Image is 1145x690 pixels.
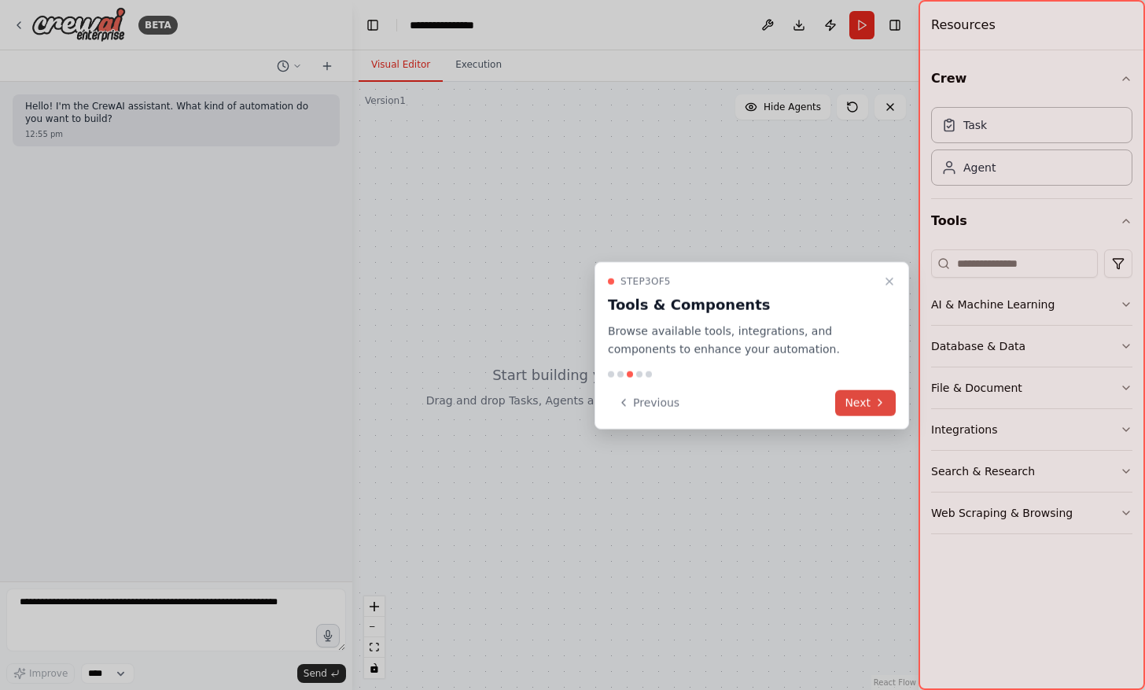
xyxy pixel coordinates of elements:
[608,294,877,316] h3: Tools & Components
[608,389,689,415] button: Previous
[608,323,877,359] p: Browse available tools, integrations, and components to enhance your automation.
[620,275,671,288] span: Step 3 of 5
[835,389,896,415] button: Next
[362,14,384,36] button: Hide left sidebar
[880,272,899,291] button: Close walkthrough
